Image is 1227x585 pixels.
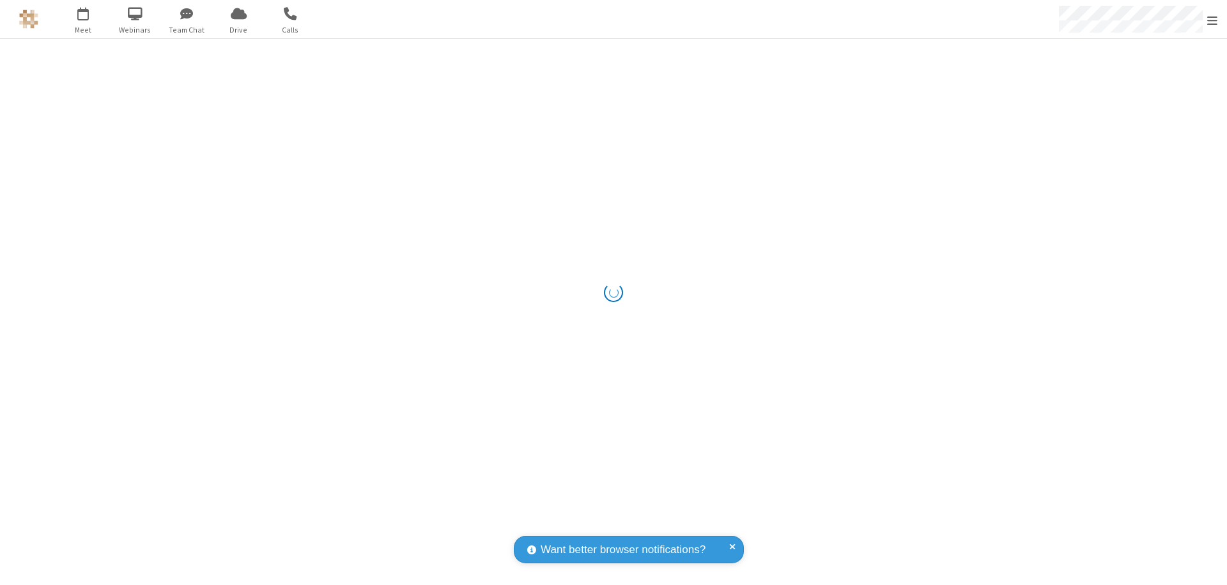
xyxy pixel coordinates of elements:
[19,10,38,29] img: QA Selenium DO NOT DELETE OR CHANGE
[541,542,706,558] span: Want better browser notifications?
[59,24,107,36] span: Meet
[215,24,263,36] span: Drive
[111,24,159,36] span: Webinars
[163,24,211,36] span: Team Chat
[266,24,314,36] span: Calls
